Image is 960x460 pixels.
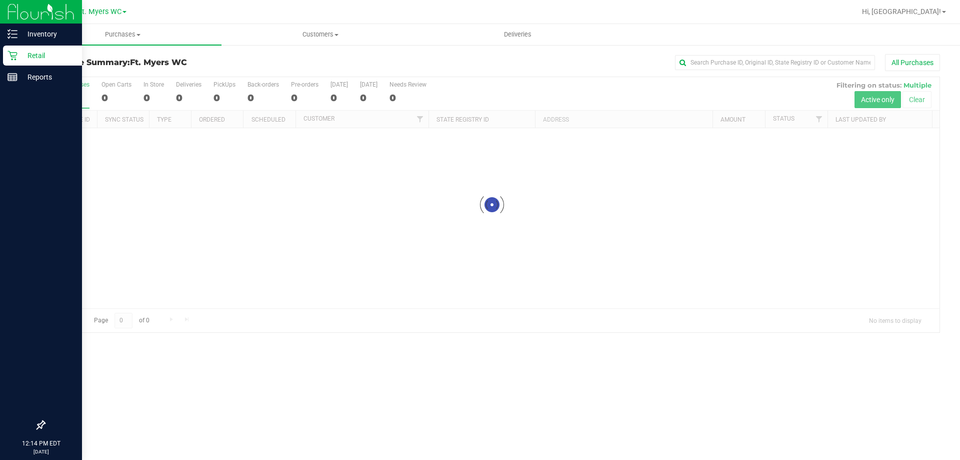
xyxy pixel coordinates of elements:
span: Purchases [24,30,221,39]
a: Deliveries [419,24,616,45]
p: Reports [17,71,77,83]
a: Customers [221,24,419,45]
button: All Purchases [885,54,940,71]
inline-svg: Retail [7,51,17,61]
p: 12:14 PM EDT [4,439,77,448]
inline-svg: Inventory [7,29,17,39]
span: Hi, [GEOGRAPHIC_DATA]! [862,8,941,16]
span: Ft. Myers WC [78,8,121,16]
p: Inventory [17,28,77,40]
span: Customers [222,30,418,39]
a: Purchases [24,24,221,45]
h3: Purchase Summary: [44,58,342,67]
inline-svg: Reports [7,72,17,82]
input: Search Purchase ID, Original ID, State Registry ID or Customer Name... [675,55,875,70]
p: Retail [17,50,77,62]
span: Deliveries [490,30,545,39]
span: Ft. Myers WC [130,58,187,67]
p: [DATE] [4,448,77,455]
